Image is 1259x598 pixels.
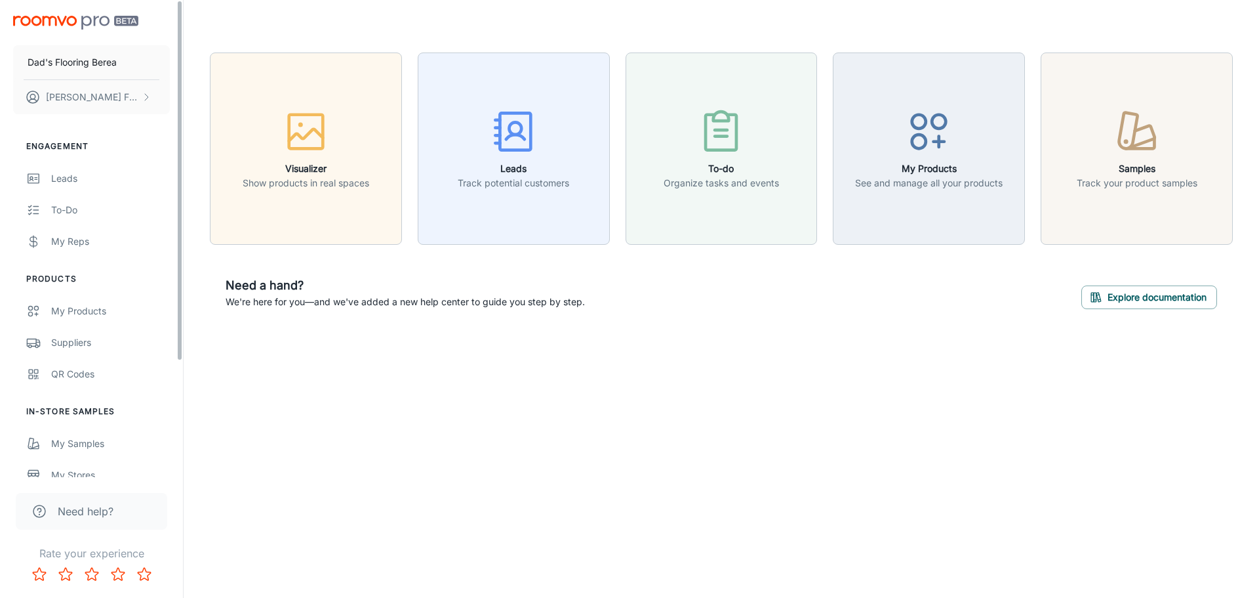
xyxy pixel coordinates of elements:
[51,335,170,350] div: Suppliers
[1041,141,1233,154] a: SamplesTrack your product samples
[51,234,170,249] div: My Reps
[46,90,138,104] p: [PERSON_NAME] Franklin
[226,295,585,309] p: We're here for you—and we've added a new help center to guide you step by step.
[626,53,818,245] button: To-doOrganize tasks and events
[418,141,610,154] a: LeadsTrack potential customers
[243,176,369,190] p: Show products in real spaces
[833,141,1025,154] a: My ProductsSee and manage all your products
[1077,176,1197,190] p: Track your product samples
[28,55,117,70] p: Dad's Flooring Berea
[418,53,610,245] button: LeadsTrack potential customers
[1077,161,1197,176] h6: Samples
[226,276,585,295] h6: Need a hand?
[458,161,569,176] h6: Leads
[210,53,402,245] button: VisualizerShow products in real spaces
[51,304,170,318] div: My Products
[855,176,1003,190] p: See and manage all your products
[626,141,818,154] a: To-doOrganize tasks and events
[1081,286,1217,309] button: Explore documentation
[13,16,138,30] img: Roomvo PRO Beta
[243,161,369,176] h6: Visualizer
[1041,53,1233,245] button: SamplesTrack your product samples
[458,176,569,190] p: Track potential customers
[1081,289,1217,303] a: Explore documentation
[51,171,170,186] div: Leads
[664,161,779,176] h6: To-do
[51,367,170,381] div: QR Codes
[855,161,1003,176] h6: My Products
[51,203,170,217] div: To-do
[13,45,170,79] button: Dad's Flooring Berea
[833,53,1025,245] button: My ProductsSee and manage all your products
[13,80,170,114] button: [PERSON_NAME] Franklin
[664,176,779,190] p: Organize tasks and events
